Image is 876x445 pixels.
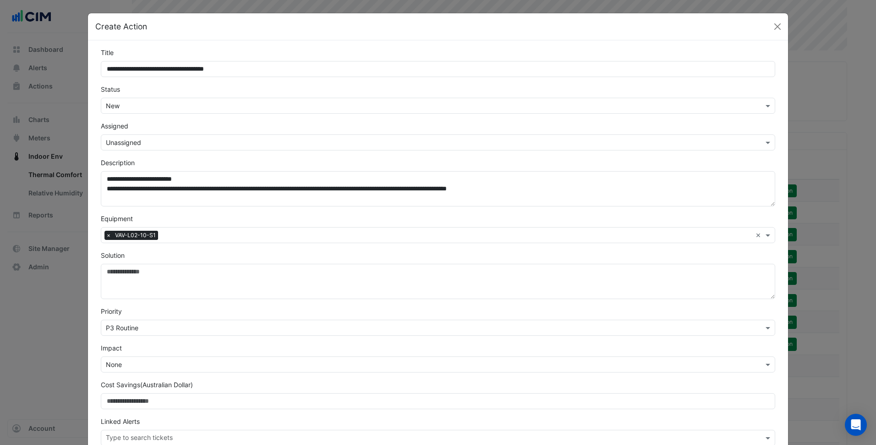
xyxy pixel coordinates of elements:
[113,231,158,240] span: VAV-L02-10-S1
[101,417,140,426] label: Linked Alerts
[845,414,867,436] div: Open Intercom Messenger
[756,230,763,240] span: Clear
[104,433,173,445] div: Type to search tickets
[101,158,135,167] label: Description
[101,48,114,57] label: Title
[101,380,193,389] label: Cost Savings (Australian Dollar)
[101,121,128,131] label: Assigned
[104,231,113,240] span: ×
[101,84,120,94] label: Status
[101,343,122,353] label: Impact
[101,250,125,260] label: Solution
[95,21,147,33] h5: Create Action
[771,20,784,33] button: Close
[101,306,122,316] label: Priority
[101,214,133,223] label: Equipment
